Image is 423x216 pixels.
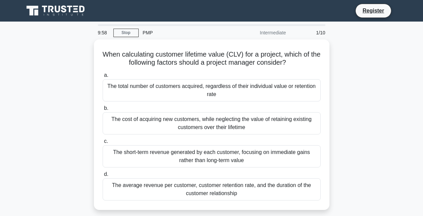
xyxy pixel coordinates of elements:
[290,26,329,39] div: 1/10
[104,171,108,177] span: d.
[139,26,231,39] div: PMP
[104,72,108,78] span: a.
[94,26,113,39] div: 9:58
[104,105,108,111] span: b.
[104,138,108,144] span: c.
[103,145,321,167] div: The short-term revenue generated by each customer, focusing on immediate gains rather than long-t...
[102,50,321,67] h5: When calculating customer lifetime value (CLV) for a project, which of the following factors shou...
[103,178,321,200] div: The average revenue per customer, customer retention rate, and the duration of the customer relat...
[103,112,321,134] div: The cost of acquiring new customers, while neglecting the value of retaining existing customers o...
[358,6,388,15] a: Register
[231,26,290,39] div: Intermediate
[113,29,139,37] a: Stop
[103,79,321,101] div: The total number of customers acquired, regardless of their individual value or retention rate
